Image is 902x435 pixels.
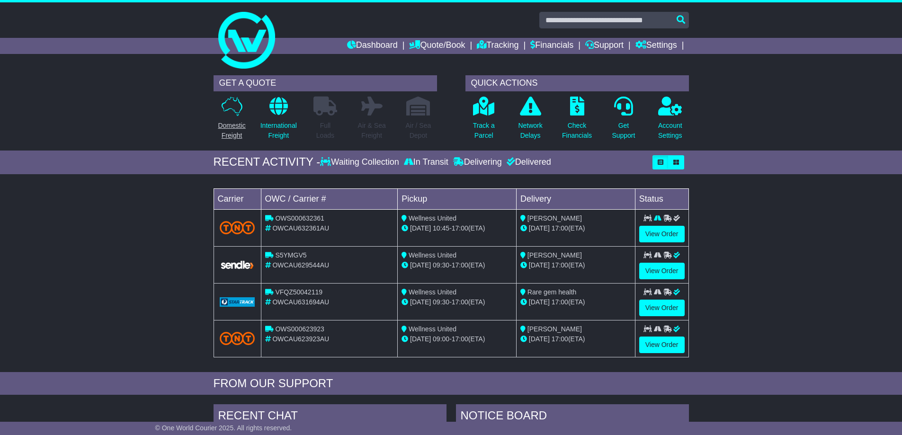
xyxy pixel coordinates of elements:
img: TNT_Domestic.png [220,332,255,345]
span: 17:00 [452,261,468,269]
div: - (ETA) [402,334,512,344]
div: (ETA) [520,297,631,307]
span: [DATE] [410,261,431,269]
div: GET A QUOTE [214,75,437,91]
span: [DATE] [529,298,550,306]
a: View Order [639,263,685,279]
img: GetCarrierServiceLogo [220,260,255,270]
a: Tracking [477,38,518,54]
a: Track aParcel [473,96,495,146]
div: - (ETA) [402,297,512,307]
div: Waiting Collection [320,157,401,168]
a: View Order [639,300,685,316]
a: Dashboard [347,38,398,54]
span: 09:30 [433,298,449,306]
div: - (ETA) [402,260,512,270]
span: Wellness United [409,325,456,333]
p: Track a Parcel [473,121,495,141]
span: [DATE] [410,335,431,343]
div: (ETA) [520,260,631,270]
a: Settings [635,38,677,54]
span: 09:00 [433,335,449,343]
p: Full Loads [313,121,337,141]
div: FROM OUR SUPPORT [214,377,689,391]
a: GetSupport [611,96,635,146]
div: Delivering [451,157,504,168]
span: OWCAU623923AU [272,335,329,343]
td: OWC / Carrier # [261,188,398,209]
span: [DATE] [529,224,550,232]
span: 17:00 [452,335,468,343]
div: QUICK ACTIONS [465,75,689,91]
span: [DATE] [529,335,550,343]
img: GetCarrierServiceLogo [220,297,255,307]
td: Delivery [516,188,635,209]
span: 10:45 [433,224,449,232]
a: DomesticFreight [217,96,246,146]
span: OWCAU632361AU [272,224,329,232]
td: Status [635,188,688,209]
span: OWCAU631694AU [272,298,329,306]
p: International Freight [260,121,297,141]
p: Check Financials [562,121,592,141]
span: © One World Courier 2025. All rights reserved. [155,424,292,432]
div: (ETA) [520,223,631,233]
p: Domestic Freight [218,121,245,141]
span: 17:00 [552,224,568,232]
p: Air & Sea Freight [358,121,386,141]
div: In Transit [402,157,451,168]
a: Support [585,38,624,54]
td: Pickup [398,188,517,209]
span: 17:00 [552,261,568,269]
a: View Order [639,337,685,353]
a: Quote/Book [409,38,465,54]
td: Carrier [214,188,261,209]
span: [DATE] [410,224,431,232]
img: TNT_Domestic.png [220,221,255,234]
span: OWS000632361 [275,214,324,222]
span: 17:00 [452,224,468,232]
div: - (ETA) [402,223,512,233]
span: Wellness United [409,251,456,259]
a: Financials [530,38,573,54]
span: Wellness United [409,288,456,296]
p: Network Delays [518,121,542,141]
span: OWCAU629544AU [272,261,329,269]
span: VFQZ50042119 [275,288,322,296]
span: 17:00 [552,335,568,343]
a: AccountSettings [658,96,683,146]
span: 17:00 [452,298,468,306]
span: S5YMGV5 [275,251,306,259]
span: 09:30 [433,261,449,269]
div: (ETA) [520,334,631,344]
span: [PERSON_NAME] [527,251,582,259]
p: Account Settings [658,121,682,141]
div: Delivered [504,157,551,168]
div: RECENT CHAT [214,404,447,430]
a: View Order [639,226,685,242]
span: [DATE] [410,298,431,306]
p: Get Support [612,121,635,141]
p: Air / Sea Depot [406,121,431,141]
div: RECENT ACTIVITY - [214,155,321,169]
a: NetworkDelays [518,96,543,146]
span: 17:00 [552,298,568,306]
span: [PERSON_NAME] [527,325,582,333]
a: InternationalFreight [260,96,297,146]
span: [DATE] [529,261,550,269]
div: NOTICE BOARD [456,404,689,430]
span: [PERSON_NAME] [527,214,582,222]
a: CheckFinancials [562,96,592,146]
span: OWS000623923 [275,325,324,333]
span: Rare gem health [527,288,577,296]
span: Wellness United [409,214,456,222]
